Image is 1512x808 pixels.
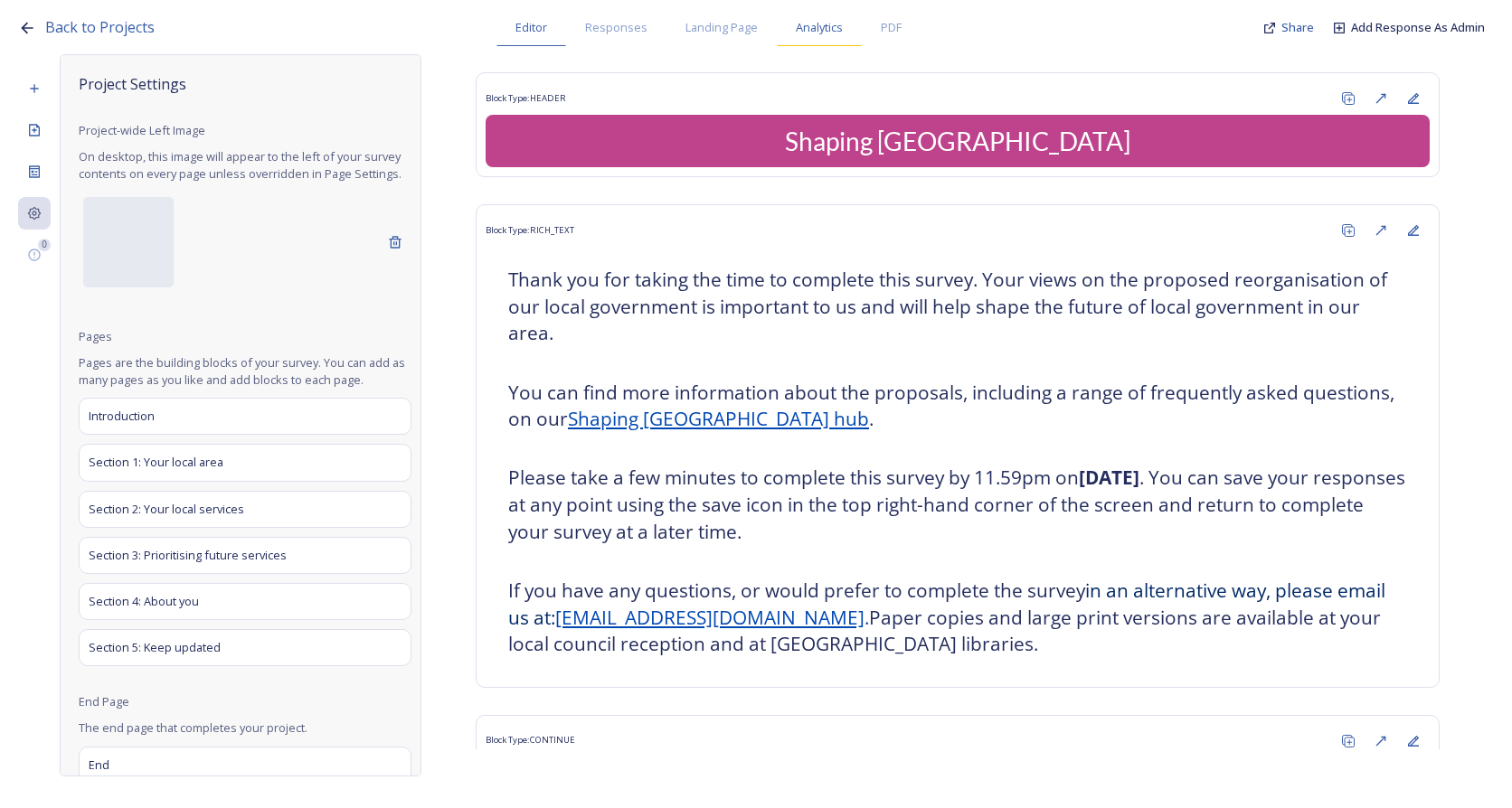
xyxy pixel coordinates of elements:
span: Share [1281,19,1314,35]
span: Section 4: About you [89,593,199,610]
span: Block Type: CONTINUE [486,734,575,747]
a: Back to Projects [45,16,155,39]
span: Back to Projects [45,17,155,37]
h3: If you have any questions, or would prefer to complete the survey Paper copies and large print ve... [508,578,1407,658]
span: Section 5: Keep updated [89,639,221,656]
a: Shaping [GEOGRAPHIC_DATA] hub [568,406,869,431]
span: Pages [79,328,112,345]
span: The end page that completes your project. [79,719,411,737]
span: Block Type: RICH_TEXT [486,224,574,237]
span: PDF [881,19,902,36]
span: Block Type: HEADER [486,92,566,105]
a: [EMAIL_ADDRESS][DOMAIN_NAME] [555,605,865,630]
span: Section 1: Your local area [89,454,223,471]
div: 0 [38,239,51,251]
span: On desktop, this image will appear to the left of your survey contents on every page unless overr... [79,148,411,183]
span: Introduction [89,408,155,425]
strong: [DATE] [1079,465,1139,490]
span: Responses [585,19,647,36]
div: Shaping [GEOGRAPHIC_DATA] [493,122,1422,160]
span: Project-wide Left Image [79,122,205,139]
span: Project Settings [79,73,411,95]
span: in an alternative way, please email us at: [508,578,1390,630]
span: Analytics [796,19,843,36]
span: End Page [79,693,129,710]
span: Landing Page [685,19,758,36]
span: Section 2: Your local services [89,501,244,518]
span: End [89,756,109,774]
span: . [865,605,869,630]
a: Add Response As Admin [1351,19,1485,36]
h3: You can find more information about the proposals, including a range of frequently asked question... [508,380,1407,433]
span: Add Response As Admin [1351,19,1485,35]
h3: Please take a few minutes to complete this survey by 11.59pm on . You can save your responses at ... [508,465,1407,545]
span: Section 3: Prioritising future services [89,547,287,564]
span: Editor [515,19,547,36]
h3: Thank you for taking the time to complete this survey. Your views on the proposed reorganisation ... [508,267,1407,347]
span: Pages are the building blocks of your survey. You can add as many pages as you like and add block... [79,354,411,389]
